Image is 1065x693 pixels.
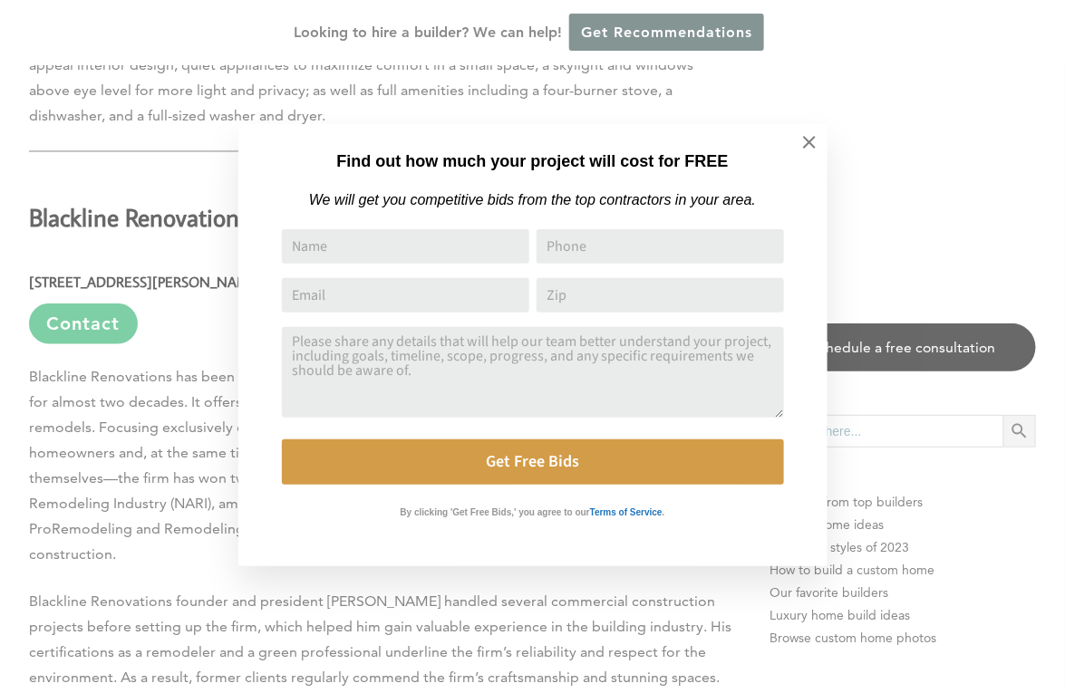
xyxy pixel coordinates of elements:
button: Close [778,111,841,174]
input: Zip [537,278,784,313]
a: Terms of Service [590,503,663,518]
button: Get Free Bids [282,439,784,485]
strong: Terms of Service [590,507,663,517]
iframe: Drift Widget Chat Controller [717,563,1043,671]
strong: By clicking 'Get Free Bids,' you agree to our [401,507,590,517]
textarea: Comment or Message [282,327,784,418]
em: We will get you competitive bids from the top contractors in your area. [309,192,756,207]
input: Email Address [282,278,529,313]
input: Phone [537,229,784,264]
strong: . [663,507,665,517]
strong: Find out how much your project will cost for FREE [336,152,728,170]
input: Name [282,229,529,264]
